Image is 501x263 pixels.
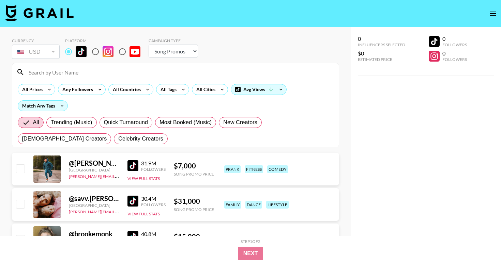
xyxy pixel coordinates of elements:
[174,197,214,206] div: $ 31,000
[223,118,257,127] span: New Creators
[127,176,160,181] button: View Full Stats
[18,101,67,111] div: Match Any Tags
[245,165,263,173] div: fitness
[442,57,467,62] div: Followers
[69,194,119,203] div: @ savv.[PERSON_NAME]
[58,84,94,95] div: Any Followers
[51,118,92,127] span: Trending (Music)
[69,203,119,208] div: [GEOGRAPHIC_DATA]
[69,159,119,167] div: @ [PERSON_NAME].[PERSON_NAME]
[109,84,142,95] div: All Countries
[224,201,241,209] div: family
[127,160,138,171] img: TikTok
[5,5,74,21] img: Grail Talent
[174,207,214,212] div: Song Promo Price
[18,84,44,95] div: All Prices
[156,84,178,95] div: All Tags
[160,118,212,127] span: Most Booked (Music)
[130,46,140,57] img: YouTube
[69,172,170,179] a: [PERSON_NAME][EMAIL_ADDRESS][DOMAIN_NAME]
[12,38,60,43] div: Currency
[174,171,214,177] div: Song Promo Price
[238,247,263,260] button: Next
[174,162,214,170] div: $ 7,000
[118,135,163,143] span: Celebrity Creators
[174,232,214,241] div: $ 15,000
[69,208,170,214] a: [PERSON_NAME][EMAIL_ADDRESS][DOMAIN_NAME]
[104,118,148,127] span: Quick Turnaround
[12,43,60,60] div: Currency is locked to USD
[224,165,241,173] div: prank
[69,167,119,172] div: [GEOGRAPHIC_DATA]
[69,230,119,238] div: @ brookemonk_
[127,196,138,207] img: TikTok
[13,46,58,58] div: USD
[241,239,260,244] div: Step 1 of 2
[141,195,166,202] div: 30.4M
[442,50,467,57] div: 0
[442,35,467,42] div: 0
[245,201,262,209] div: dance
[267,165,288,173] div: comedy
[149,38,198,43] div: Campaign Type
[486,7,500,20] button: open drawer
[358,42,405,47] div: Influencers Selected
[442,42,467,47] div: Followers
[192,84,217,95] div: All Cities
[103,46,113,57] img: Instagram
[65,38,146,43] div: Platform
[358,57,405,62] div: Estimated Price
[127,211,160,216] button: View Full Stats
[127,231,138,242] img: TikTok
[22,135,107,143] span: [DEMOGRAPHIC_DATA] Creators
[33,118,39,127] span: All
[76,46,87,57] img: TikTok
[141,160,166,167] div: 31.9M
[141,167,166,172] div: Followers
[358,50,405,57] div: $0
[358,35,405,42] div: 0
[25,67,335,78] input: Search by User Name
[231,84,286,95] div: Avg Views
[141,202,166,207] div: Followers
[266,201,289,209] div: lifestyle
[141,231,166,237] div: 40.8M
